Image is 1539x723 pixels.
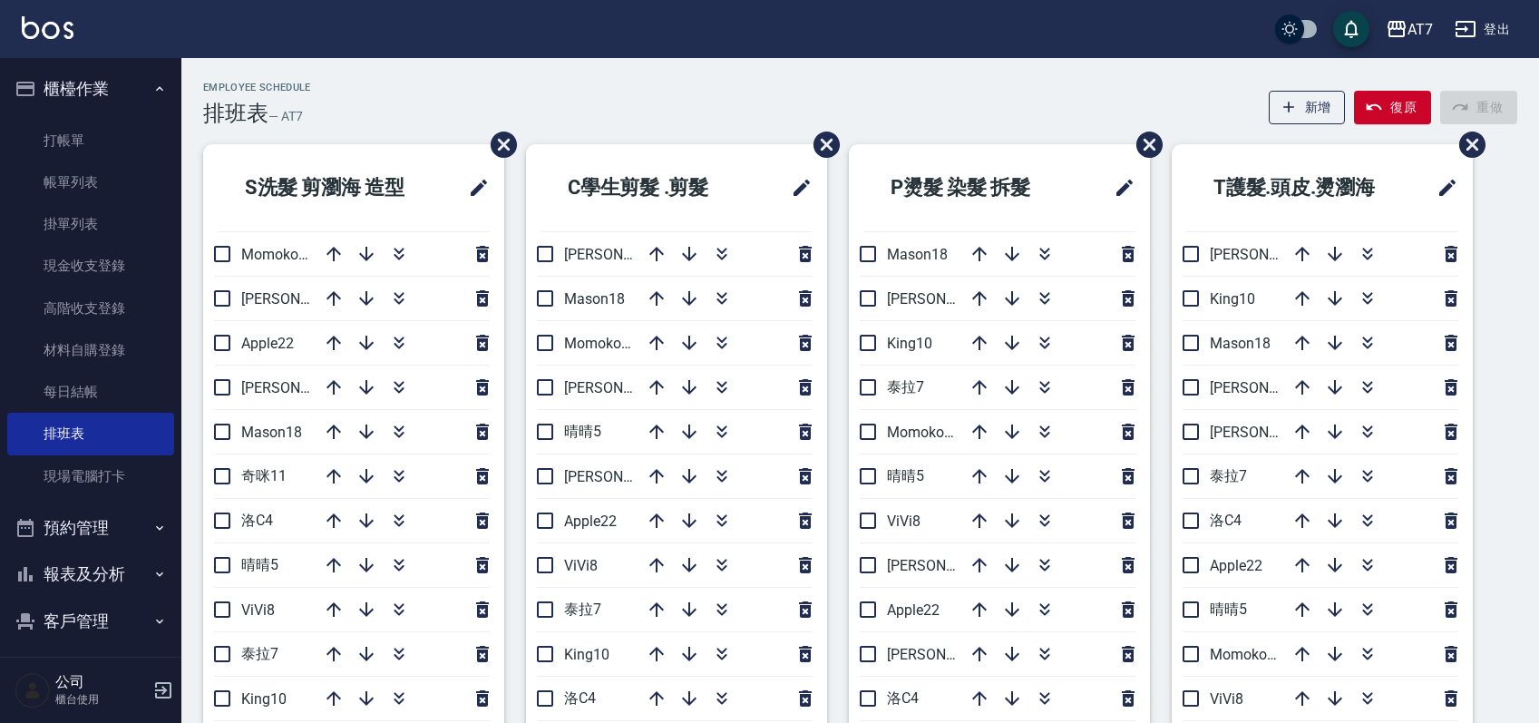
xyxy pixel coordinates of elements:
button: 報表及分析 [7,551,174,598]
span: Apple22 [564,513,617,530]
span: 刪除班表 [1123,118,1165,171]
span: Mason18 [241,424,302,441]
button: 客戶管理 [7,598,174,645]
span: Apple22 [1210,557,1262,574]
span: [PERSON_NAME]2 [564,379,681,396]
span: Momoko12 [887,424,960,441]
button: save [1333,11,1369,47]
p: 櫃台使用 [55,691,148,708]
span: 洛C4 [564,689,596,707]
h2: Employee Schedule [203,82,311,93]
span: Momoko12 [1210,646,1283,663]
img: Logo [22,16,73,39]
span: 奇咪11 [241,467,287,484]
span: [PERSON_NAME]2 [241,379,358,396]
span: 洛C4 [241,512,273,529]
span: [PERSON_NAME]9 [564,246,681,263]
span: 修改班表的標題 [1103,166,1135,210]
h6: — AT7 [268,107,303,126]
img: Person [15,672,51,708]
span: Mason18 [1210,335,1271,352]
span: 刪除班表 [1446,118,1488,171]
span: 泰拉7 [1210,467,1247,484]
a: 高階收支登錄 [7,288,174,329]
h5: 公司 [55,673,148,691]
span: 修改班表的標題 [457,166,490,210]
span: ViVi8 [887,513,920,530]
button: AT7 [1378,11,1440,48]
span: [PERSON_NAME]6 [564,468,681,485]
span: [PERSON_NAME]9 [241,290,358,308]
span: King10 [564,646,609,663]
a: 打帳單 [7,120,174,161]
span: 洛C4 [1210,512,1242,529]
button: 預約管理 [7,504,174,552]
h3: 排班表 [203,101,268,126]
span: Momoko12 [564,335,638,352]
a: 現金收支登錄 [7,245,174,287]
a: 排班表 [7,413,174,454]
span: King10 [1210,290,1255,308]
span: 刪除班表 [800,118,843,171]
h2: C學生剪髮 .剪髮 [541,155,757,220]
span: 修改班表的標題 [780,166,813,210]
span: Mason18 [887,246,948,263]
span: 修改班表的標題 [1426,166,1458,210]
span: 晴晴5 [1210,601,1247,618]
span: Apple22 [887,601,940,619]
span: Apple22 [241,335,294,352]
span: [PERSON_NAME]6 [887,646,1004,663]
button: 櫃檯作業 [7,65,174,112]
button: 登出 [1447,13,1517,46]
span: 泰拉7 [241,645,278,662]
span: 洛C4 [887,689,919,707]
span: 刪除班表 [477,118,520,171]
span: [PERSON_NAME]9 [1210,424,1327,441]
button: 員工及薪資 [7,644,174,691]
span: 晴晴5 [564,423,601,440]
span: King10 [241,690,287,708]
span: Momoko12 [241,246,315,263]
span: ViVi8 [1210,690,1243,708]
a: 掛單列表 [7,203,174,245]
span: Mason18 [564,290,625,308]
a: 現場電腦打卡 [7,455,174,497]
span: [PERSON_NAME]6 [1210,379,1327,396]
h2: T護髮.頭皮.燙瀏海 [1186,155,1413,220]
a: 帳單列表 [7,161,174,203]
span: [PERSON_NAME]2 [887,557,1004,574]
span: 晴晴5 [241,556,278,573]
span: 晴晴5 [887,467,924,484]
span: ViVi8 [564,557,598,574]
span: ViVi8 [241,601,275,619]
button: 復原 [1354,91,1431,124]
span: [PERSON_NAME]2 [1210,246,1327,263]
button: 新增 [1269,91,1346,124]
a: 材料自購登錄 [7,329,174,371]
span: 泰拉7 [887,378,924,396]
h2: P燙髮 染髮 拆髮 [863,155,1080,220]
a: 每日結帳 [7,371,174,413]
div: AT7 [1408,18,1433,41]
h2: S洗髮 剪瀏海 造型 [218,155,444,220]
span: King10 [887,335,932,352]
span: [PERSON_NAME]9 [887,290,1004,308]
span: 泰拉7 [564,601,601,618]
